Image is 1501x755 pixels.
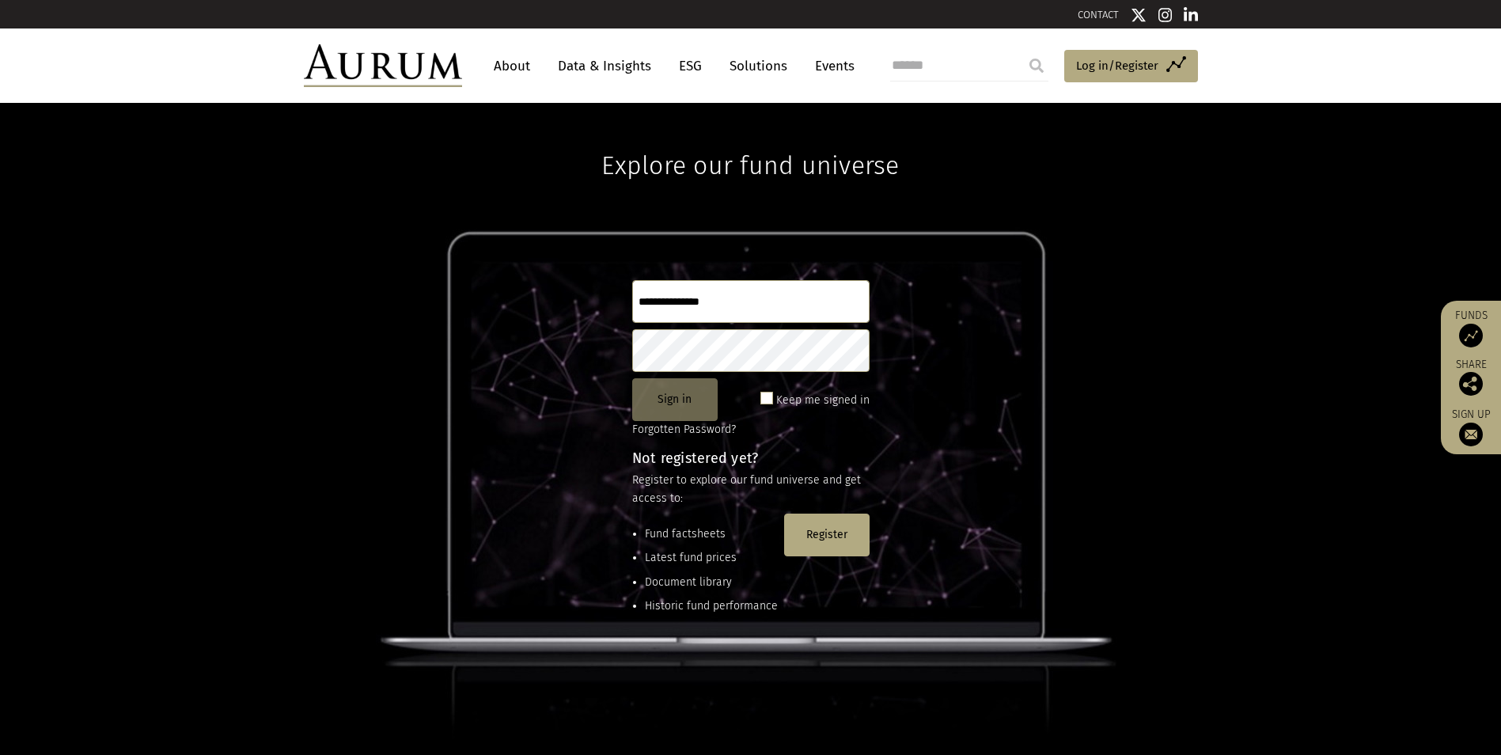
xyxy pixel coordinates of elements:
img: Twitter icon [1131,7,1147,23]
a: Forgotten Password? [632,423,736,436]
a: Data & Insights [550,51,659,81]
img: Linkedin icon [1184,7,1198,23]
input: Submit [1021,50,1052,82]
h1: Explore our fund universe [601,103,899,180]
a: Events [807,51,855,81]
h4: Not registered yet? [632,451,870,465]
li: Document library [645,574,778,591]
img: Aurum [304,44,462,87]
a: Solutions [722,51,795,81]
li: Fund factsheets [645,525,778,543]
a: About [486,51,538,81]
p: Register to explore our fund universe and get access to: [632,472,870,507]
img: Access Funds [1459,324,1483,347]
button: Sign in [632,378,718,421]
div: Share [1449,359,1493,396]
img: Instagram icon [1158,7,1173,23]
a: CONTACT [1078,9,1119,21]
li: Historic fund performance [645,598,778,615]
label: Keep me signed in [776,391,870,410]
a: Sign up [1449,408,1493,446]
li: Latest fund prices [645,549,778,567]
button: Register [784,514,870,556]
span: Log in/Register [1076,56,1158,75]
img: Share this post [1459,372,1483,396]
a: ESG [671,51,710,81]
img: Sign up to our newsletter [1459,423,1483,446]
a: Log in/Register [1064,50,1198,83]
a: Funds [1449,309,1493,347]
